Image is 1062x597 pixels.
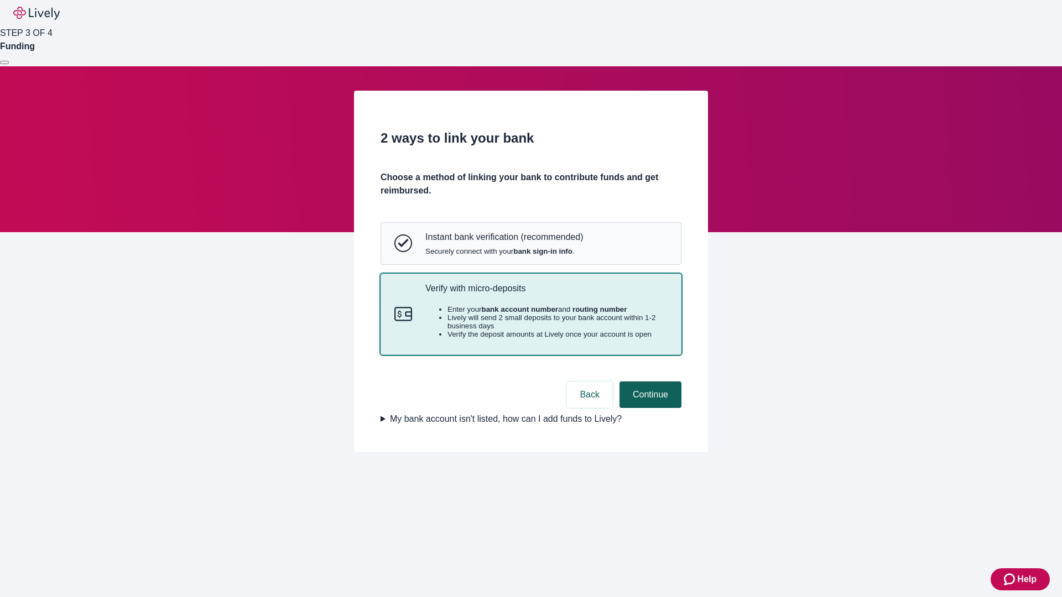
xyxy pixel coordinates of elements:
svg: Zendesk support icon [1004,573,1017,586]
p: Verify with micro-deposits [425,283,668,294]
li: Lively will send 2 small deposits to your bank account within 1-2 business days [447,313,668,330]
h4: Choose a method of linking your bank to contribute funds and get reimbursed. [381,171,681,197]
img: Lively [13,7,60,20]
strong: bank account number [482,305,559,313]
button: Micro-depositsVerify with micro-depositsEnter yourbank account numberand routing numberLively wil... [381,274,681,355]
svg: Micro-deposits [394,305,412,323]
button: Back [566,381,613,408]
button: Continue [619,381,681,408]
strong: bank sign-in info [513,247,572,255]
li: Enter your and [447,305,668,313]
li: Verify the deposit amounts at Lively once your account is open [447,330,668,338]
svg: Instant bank verification [394,234,412,252]
span: Securely connect with your . [425,247,583,255]
strong: routing number [572,305,627,313]
h2: 2 ways to link your bank [381,128,681,148]
span: Help [1017,573,1037,586]
summary: My bank account isn't listed, how can I add funds to Lively? [381,412,681,426]
button: Zendesk support iconHelp [991,568,1050,590]
button: Instant bank verificationInstant bank verification (recommended)Securely connect with yourbank si... [381,223,681,264]
p: Instant bank verification (recommended) [425,232,583,242]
